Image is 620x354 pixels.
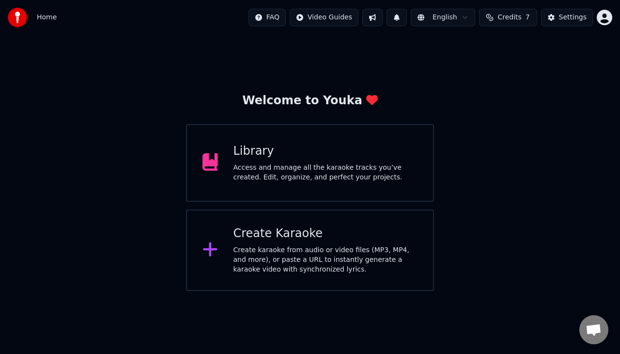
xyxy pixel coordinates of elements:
[37,13,57,22] span: Home
[526,13,530,22] span: 7
[497,13,521,22] span: Credits
[37,13,57,22] nav: breadcrumb
[579,315,608,344] div: Відкритий чат
[233,144,418,159] div: Library
[559,13,587,22] div: Settings
[233,226,418,241] div: Create Karaoke
[8,8,27,27] img: youka
[233,245,418,274] div: Create karaoke from audio or video files (MP3, MP4, and more), or paste a URL to instantly genera...
[479,9,537,26] button: Credits7
[233,163,418,182] div: Access and manage all the karaoke tracks you’ve created. Edit, organize, and perfect your projects.
[541,9,593,26] button: Settings
[248,9,286,26] button: FAQ
[290,9,358,26] button: Video Guides
[242,93,378,109] div: Welcome to Youka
